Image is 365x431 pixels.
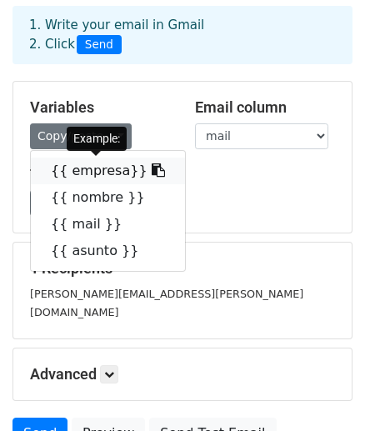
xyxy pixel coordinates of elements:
[30,288,303,319] small: [PERSON_NAME][EMAIL_ADDRESS][PERSON_NAME][DOMAIN_NAME]
[31,211,185,238] a: {{ mail }}
[67,127,127,151] div: Example:
[30,98,170,117] h5: Variables
[282,351,365,431] iframe: Chat Widget
[30,365,335,383] h5: Advanced
[195,98,335,117] h5: Email column
[30,123,132,149] a: Copy/paste...
[31,158,185,184] a: {{ empresa}}
[31,238,185,264] a: {{ asunto }}
[77,35,122,55] span: Send
[31,184,185,211] a: {{ nombre }}
[282,351,365,431] div: Widget de chat
[17,16,348,54] div: 1. Write your email in Gmail 2. Click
